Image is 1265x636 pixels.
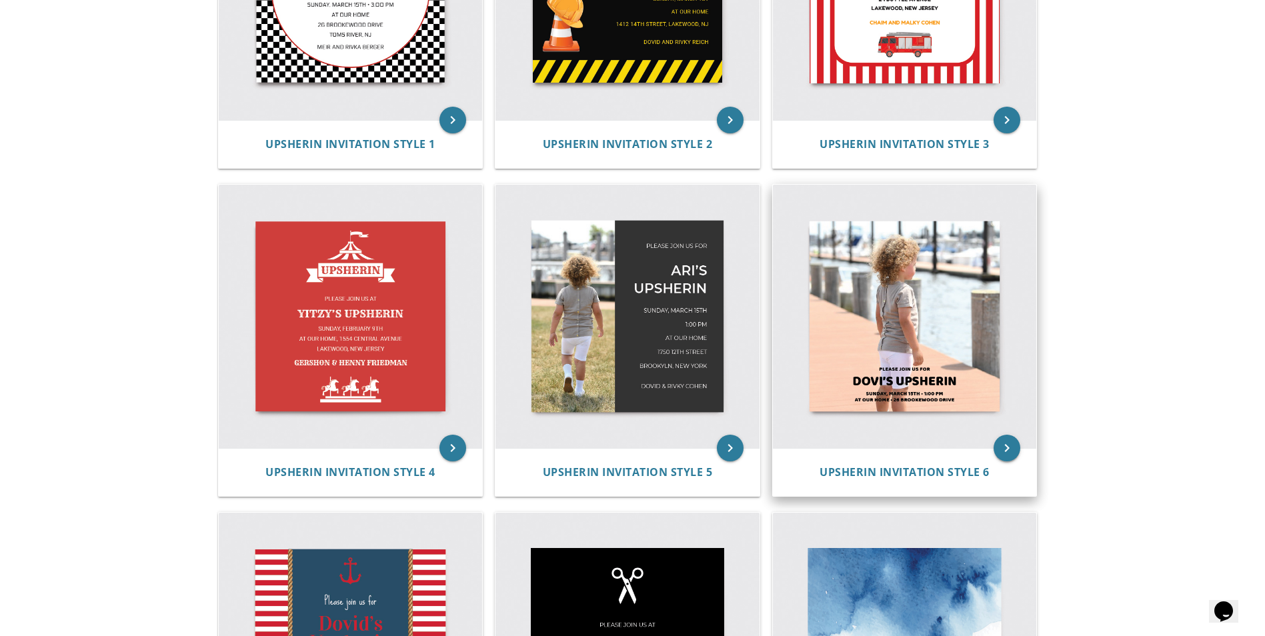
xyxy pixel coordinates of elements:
[773,185,1037,449] img: Upsherin Invitation Style 6
[265,466,435,479] a: Upsherin Invitation Style 4
[265,138,435,151] a: Upsherin Invitation Style 1
[439,435,466,461] a: keyboard_arrow_right
[543,138,713,151] a: Upsherin Invitation Style 2
[543,137,713,151] span: Upsherin Invitation Style 2
[1209,583,1252,623] iframe: chat widget
[820,465,990,479] span: Upsherin Invitation Style 6
[219,185,483,449] img: Upsherin Invitation Style 4
[717,435,744,461] a: keyboard_arrow_right
[495,185,760,449] img: Upsherin Invitation Style 5
[439,107,466,133] a: keyboard_arrow_right
[543,465,713,479] span: Upsherin Invitation Style 5
[820,138,990,151] a: Upsherin Invitation Style 3
[717,107,744,133] a: keyboard_arrow_right
[265,465,435,479] span: Upsherin Invitation Style 4
[543,466,713,479] a: Upsherin Invitation Style 5
[820,466,990,479] a: Upsherin Invitation Style 6
[265,137,435,151] span: Upsherin Invitation Style 1
[994,435,1020,461] a: keyboard_arrow_right
[820,137,990,151] span: Upsherin Invitation Style 3
[994,107,1020,133] a: keyboard_arrow_right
